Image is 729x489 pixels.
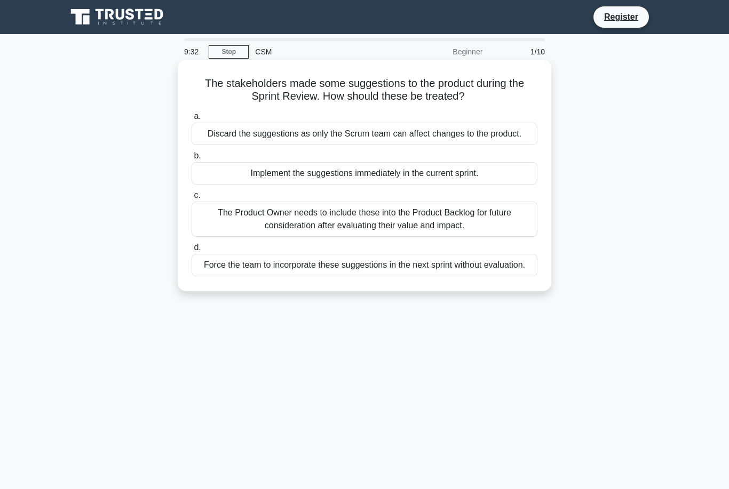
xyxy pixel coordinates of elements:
[194,243,201,252] span: d.
[395,41,489,62] div: Beginner
[194,190,200,199] span: c.
[194,111,201,121] span: a.
[192,202,537,237] div: The Product Owner needs to include these into the Product Backlog for future consideration after ...
[192,123,537,145] div: Discard the suggestions as only the Scrum team can affect changes to the product.
[598,10,645,23] a: Register
[178,41,209,62] div: 9:32
[191,77,538,103] h5: The stakeholders made some suggestions to the product during the Sprint Review. How should these ...
[192,254,537,276] div: Force the team to incorporate these suggestions in the next sprint without evaluation.
[489,41,551,62] div: 1/10
[249,41,395,62] div: CSM
[209,45,249,59] a: Stop
[192,162,537,185] div: Implement the suggestions immediately in the current sprint.
[194,151,201,160] span: b.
